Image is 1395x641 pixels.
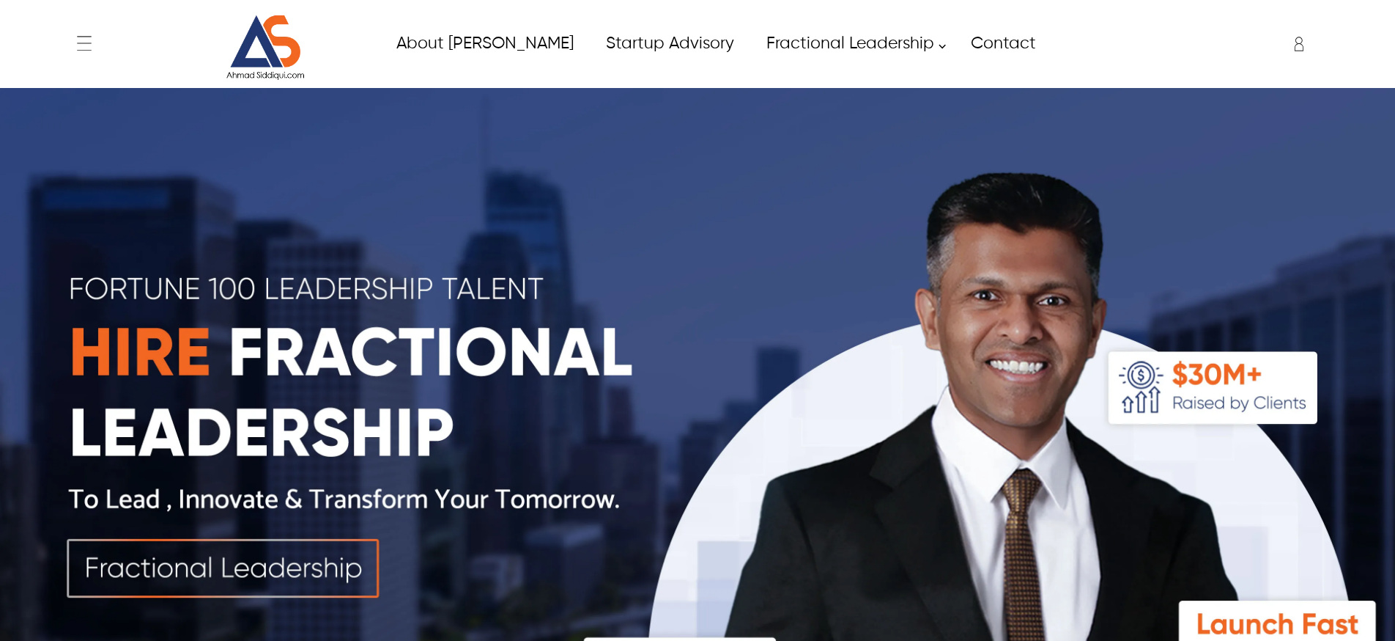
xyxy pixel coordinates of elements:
[210,15,320,81] img: Website Logo for Ahmad Siddiqui
[954,27,1051,60] a: Contact
[184,15,347,81] a: Website Logo for Ahmad Siddiqui
[750,27,954,60] a: Fractional Leadership
[589,27,750,60] a: Startup Advisory
[380,27,589,60] a: About Ahmad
